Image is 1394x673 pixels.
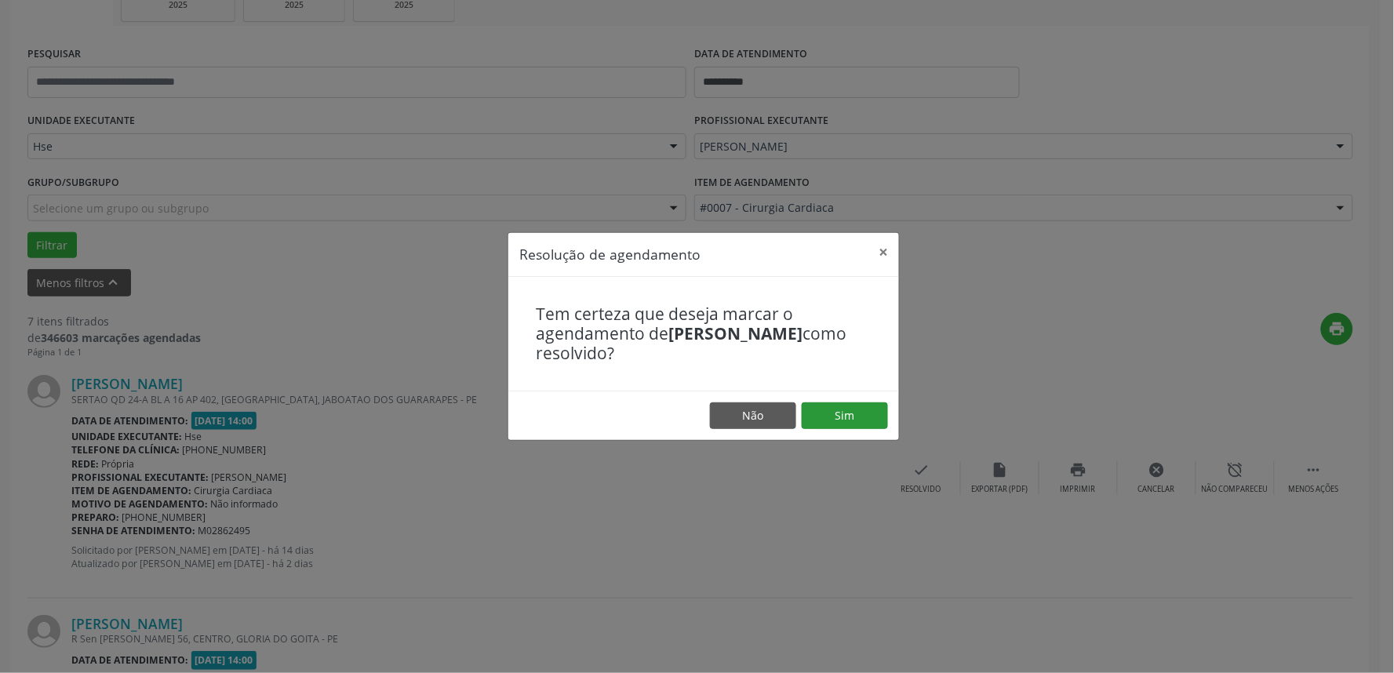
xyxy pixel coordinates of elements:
[519,244,701,264] h5: Resolução de agendamento
[868,233,899,271] button: Close
[710,402,796,429] button: Não
[536,304,872,364] h4: Tem certeza que deseja marcar o agendamento de como resolvido?
[668,322,803,344] b: [PERSON_NAME]
[802,402,888,429] button: Sim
